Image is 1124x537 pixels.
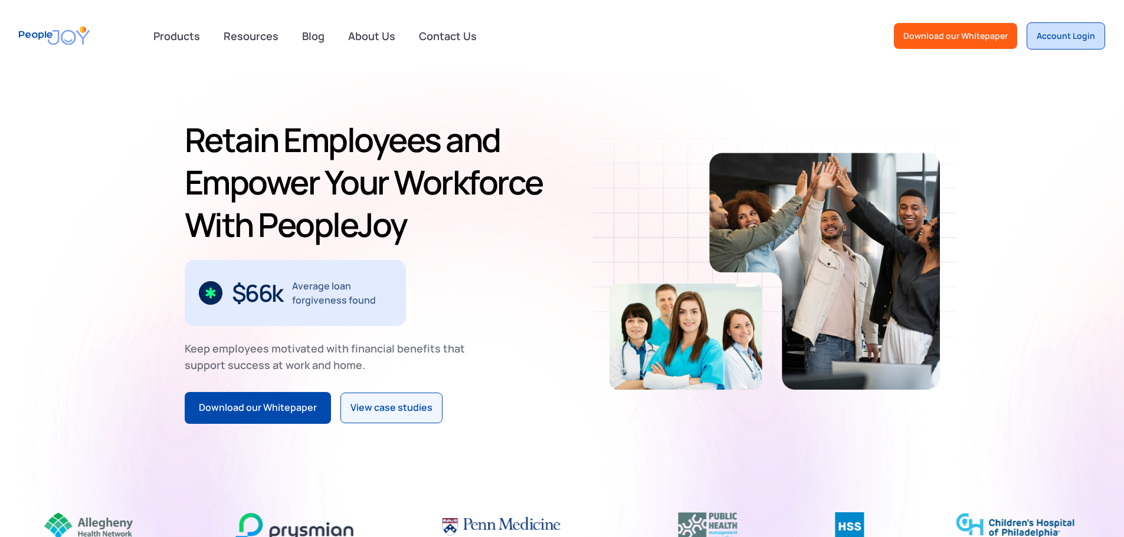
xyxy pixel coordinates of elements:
[1027,22,1105,50] a: Account Login
[185,260,406,326] div: 2 / 3
[709,153,940,390] img: Retain-Employees-PeopleJoy
[292,279,392,307] div: Average loan forgiveness found
[232,284,283,302] div: $66k
[340,393,443,423] a: View case studies
[903,30,1008,42] div: Download our Whitepaper
[295,23,332,49] a: Blog
[146,24,207,48] div: Products
[894,23,1017,49] a: Download our Whitepaper
[19,19,90,52] a: home
[185,340,475,373] div: Keep employees motivated with financial benefits that support success at work and home.
[1037,30,1095,42] div: Account Login
[185,118,558,246] h1: Retain Employees and Empower Your Workforce With PeopleJoy
[185,392,331,424] a: Download our Whitepaper
[609,284,762,390] img: Retain-Employees-PeopleJoy
[341,23,402,49] a: About Us
[199,400,317,416] div: Download our Whitepaper
[412,23,484,49] a: Contact Us
[350,400,432,416] div: View case studies
[217,23,286,49] a: Resources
